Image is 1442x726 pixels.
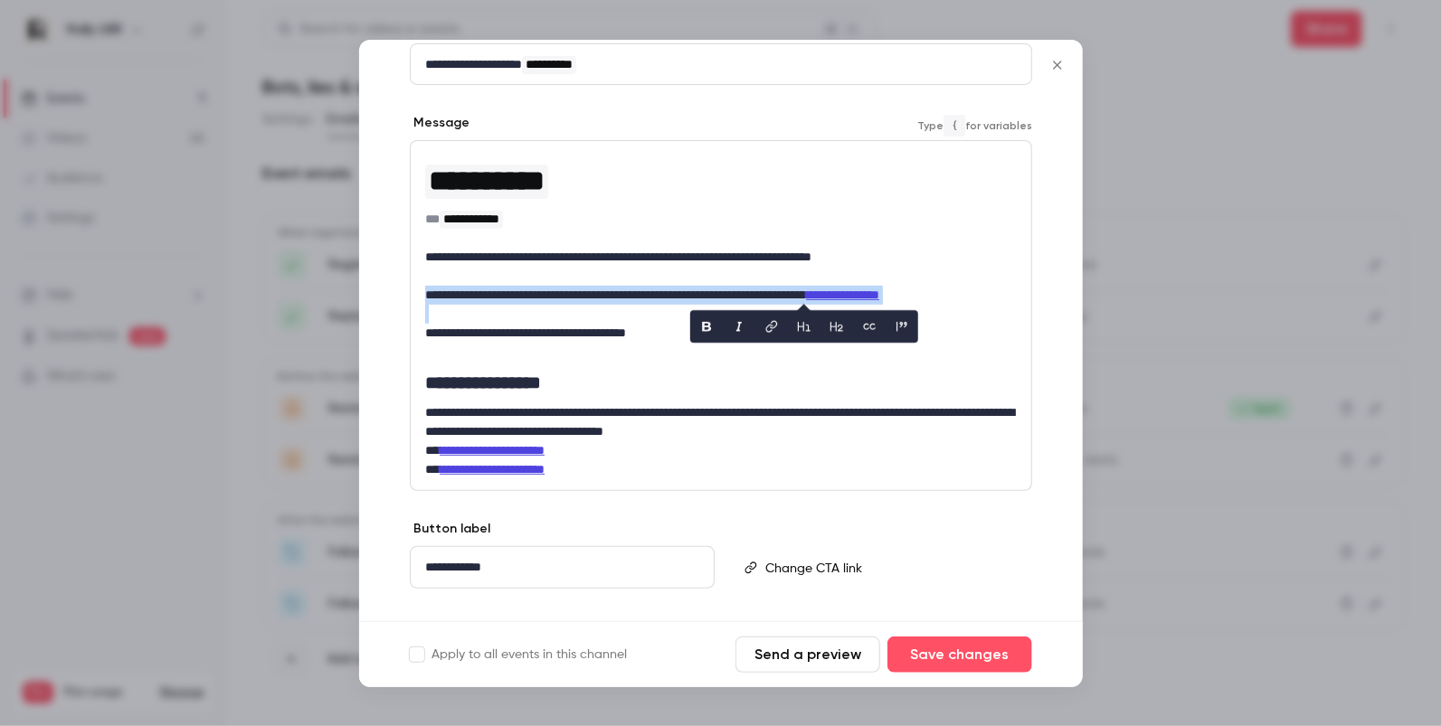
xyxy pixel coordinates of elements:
div: editor [411,547,714,588]
div: editor [411,141,1031,490]
label: Button label [410,520,490,538]
button: Save changes [887,636,1032,673]
button: link [757,313,786,342]
button: blockquote [887,313,916,342]
button: italic [725,313,754,342]
div: editor [411,44,1031,85]
button: Send a preview [735,636,880,673]
button: bold [692,313,721,342]
button: Close [1039,47,1076,83]
span: Type for variables [917,115,1032,137]
label: Apply to all events in this channel [410,646,627,664]
div: editor [758,547,1030,589]
code: { [944,115,965,137]
label: Message [410,114,470,132]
